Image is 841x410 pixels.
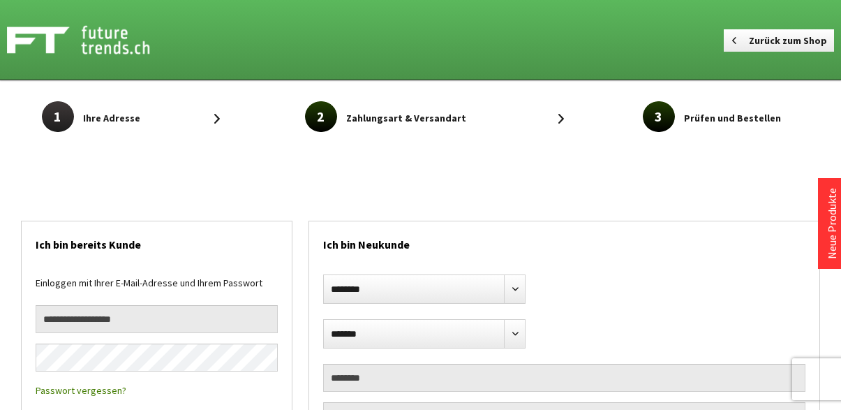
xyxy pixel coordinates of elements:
[36,221,278,261] h2: Ich bin bereits Kunde
[36,274,278,305] div: Einloggen mit Ihrer E-Mail-Adresse und Ihrem Passwort
[643,101,675,132] span: 3
[83,110,140,126] span: Ihre Adresse
[346,110,466,126] span: Zahlungsart & Versandart
[7,22,205,57] a: Shop Futuretrends - zur Startseite wechseln
[305,101,337,132] span: 2
[42,101,74,132] span: 1
[825,188,839,259] a: Neue Produkte
[36,384,126,397] a: Passwort vergessen?
[724,29,834,52] a: Zurück zum Shop
[7,22,181,57] img: Shop Futuretrends - zur Startseite wechseln
[323,221,805,261] h2: Ich bin Neukunde
[684,110,781,126] span: Prüfen und Bestellen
